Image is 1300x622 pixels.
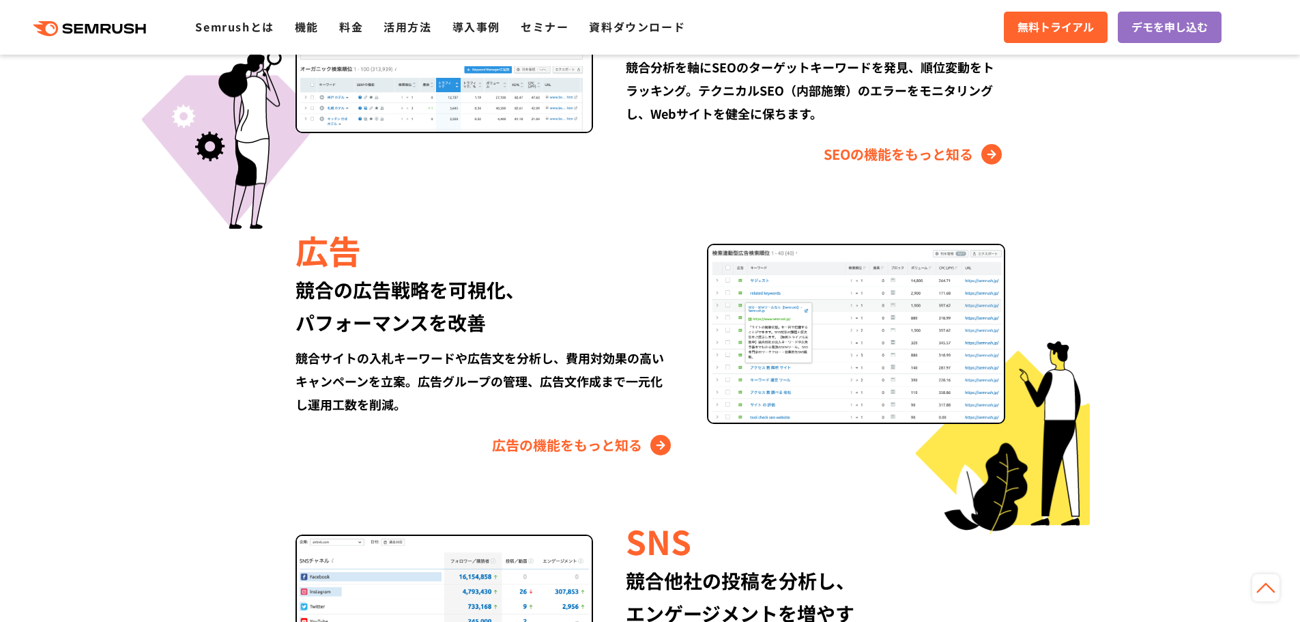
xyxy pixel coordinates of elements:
a: 導入事例 [452,18,500,35]
a: 無料トライアル [1004,12,1108,43]
div: 競合サイトの入札キーワードや広告文を分析し、費用対効果の高いキャンペーンを立案。広告グループの管理、広告文作成まで一元化し運用工数を削減。 [295,346,674,416]
div: 競合分析を軸にSEOのターゲットキーワードを発見、順位変動をトラッキング。テクニカルSEO（内部施策）のエラーをモニタリングし、Webサイトを健全に保ちます。 [626,55,1005,125]
a: デモを申し込む [1118,12,1222,43]
span: 無料トライアル [1017,18,1094,36]
a: 広告の機能をもっと知る [492,434,674,456]
div: 広告 [295,227,674,273]
a: セミナー [521,18,568,35]
div: SNS [626,518,1005,564]
div: 競合の広告戦略を可視化、 パフォーマンスを改善 [295,273,674,339]
span: デモを申し込む [1131,18,1208,36]
a: 資料ダウンロード [589,18,685,35]
a: SEOの機能をもっと知る [824,143,1005,165]
a: 活用方法 [384,18,431,35]
a: 機能 [295,18,319,35]
a: 料金 [339,18,363,35]
a: Semrushとは [195,18,274,35]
